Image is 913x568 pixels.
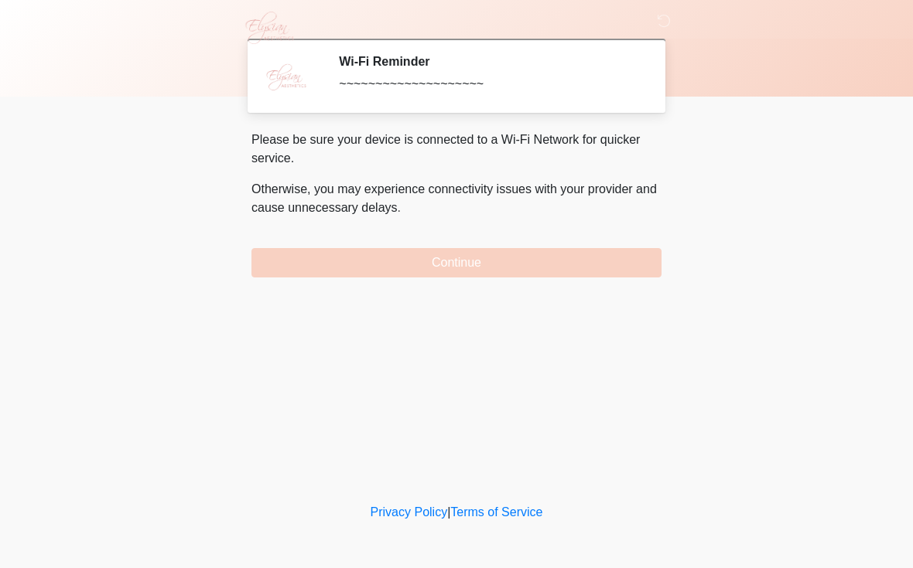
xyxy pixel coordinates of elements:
button: Continue [251,248,662,277]
a: Privacy Policy [371,505,448,519]
p: Please be sure your device is connected to a Wi-Fi Network for quicker service. [251,131,662,168]
img: Elysian Aesthetics Logo [236,12,301,44]
img: Agent Avatar [263,54,309,100]
div: ~~~~~~~~~~~~~~~~~~~~ [339,75,638,94]
a: | [447,505,450,519]
h2: Wi-Fi Reminder [339,54,638,69]
a: Terms of Service [450,505,542,519]
p: Otherwise, you may experience connectivity issues with your provider and cause unnecessary delays [251,180,662,217]
span: . [398,201,401,214]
